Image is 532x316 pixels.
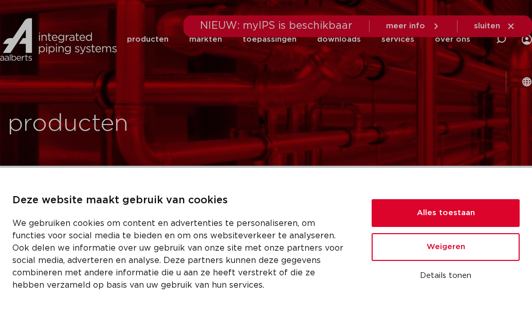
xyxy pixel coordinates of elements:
[127,19,169,60] a: producten
[474,22,516,31] a: sluiten
[522,19,532,60] div: my IPS
[381,19,414,60] a: services
[372,199,520,227] button: Alles toestaan
[386,22,425,30] span: meer info
[200,21,353,31] span: NIEUW: myIPS is beschikbaar
[12,192,347,209] p: Deze website maakt gebruik van cookies
[474,22,500,30] span: sluiten
[386,22,441,31] a: meer info
[8,108,129,141] h1: producten
[317,19,361,60] a: downloads
[127,19,470,60] nav: Menu
[189,19,222,60] a: markten
[372,233,520,261] button: Weigeren
[12,217,347,291] p: We gebruiken cookies om content en advertenties te personaliseren, om functies voor social media ...
[372,267,520,285] button: Details tonen
[243,19,297,60] a: toepassingen
[435,19,470,60] a: over ons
